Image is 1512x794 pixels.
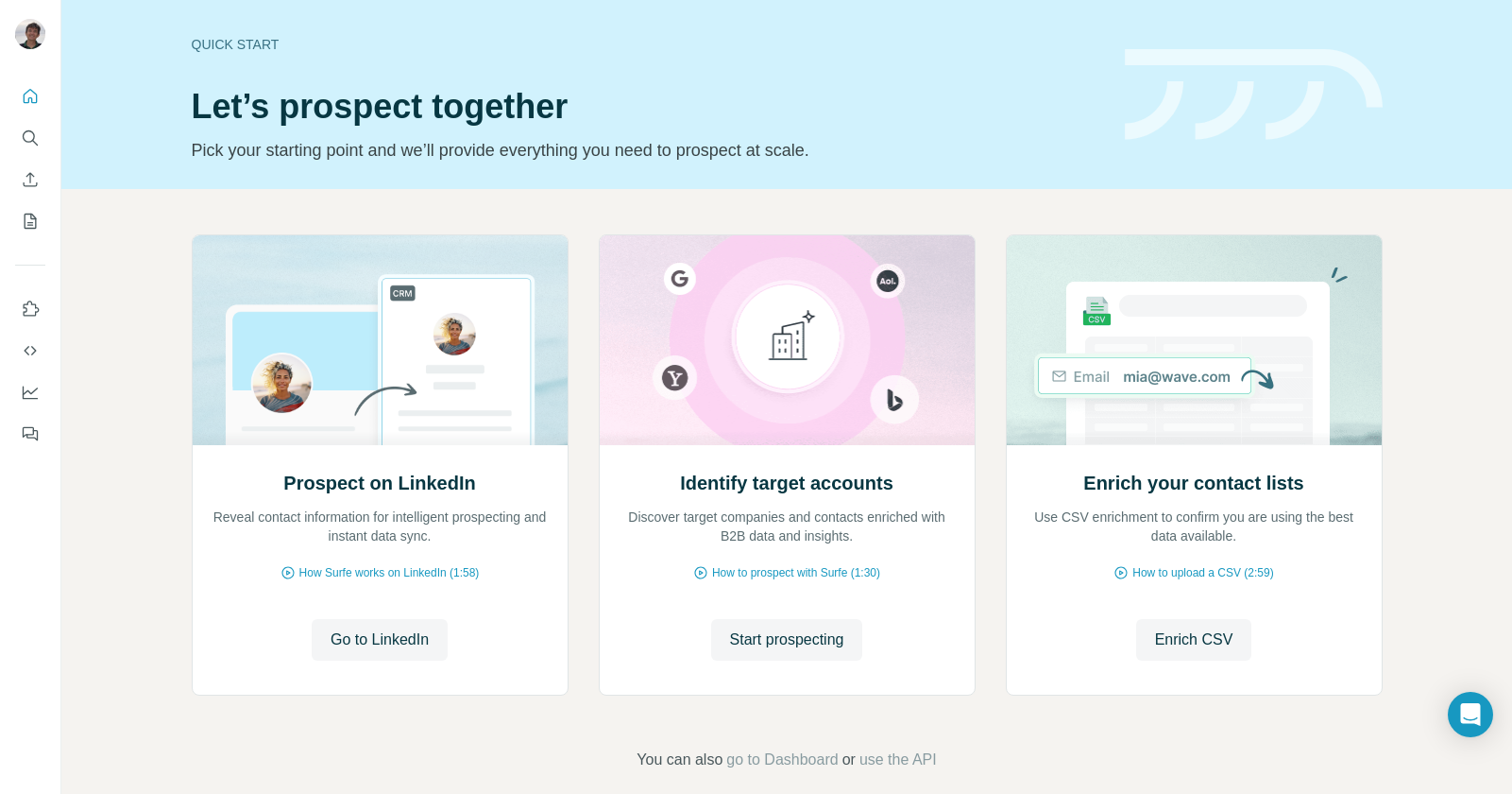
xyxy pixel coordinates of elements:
img: banner [1125,49,1383,141]
h2: Identify target accounts [680,470,893,496]
button: Dashboard [15,375,45,409]
img: Avatar [15,19,45,49]
img: Identify target accounts [599,235,976,445]
button: Use Surfe API [15,334,45,368]
button: use the API [859,749,937,771]
span: or [842,749,856,771]
button: Go to LinkedIn [312,619,448,661]
button: go to Dashboard [726,749,838,771]
span: How to prospect with Surfe (1:30) [712,564,880,581]
button: Use Surfe on LinkedIn [15,292,45,326]
div: Quick start [192,35,1102,54]
button: Start prospecting [711,619,863,661]
span: Enrich CSV [1155,629,1233,651]
button: Feedback [15,417,45,451]
p: Discover target companies and contacts enriched with B2B data and insights. [619,508,956,545]
button: Quick start [15,79,45,113]
button: Enrich CSV [1136,619,1252,661]
span: How Surfe works on LinkedIn (1:58) [299,564,480,581]
button: My lists [15,204,45,238]
span: How to upload a CSV (2:59) [1132,564,1273,581]
h1: Let’s prospect together [192,88,1102,126]
p: Use CSV enrichment to confirm you are using the best data available. [1026,508,1363,545]
button: Search [15,121,45,155]
p: Reveal contact information for intelligent prospecting and instant data sync. [212,508,549,545]
span: Start prospecting [730,629,844,651]
div: Open Intercom Messenger [1448,692,1493,737]
img: Prospect on LinkedIn [192,235,569,445]
h2: Enrich your contact lists [1083,470,1303,496]
h2: Prospect on LinkedIn [283,470,475,496]
img: Enrich your contact lists [1006,235,1383,445]
span: You can also [637,749,722,771]
button: Enrich CSV [15,163,45,197]
span: Go to LinkedIn [331,629,429,651]
p: Pick your starting point and we’ll provide everything you need to prospect at scale. [192,137,1102,164]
